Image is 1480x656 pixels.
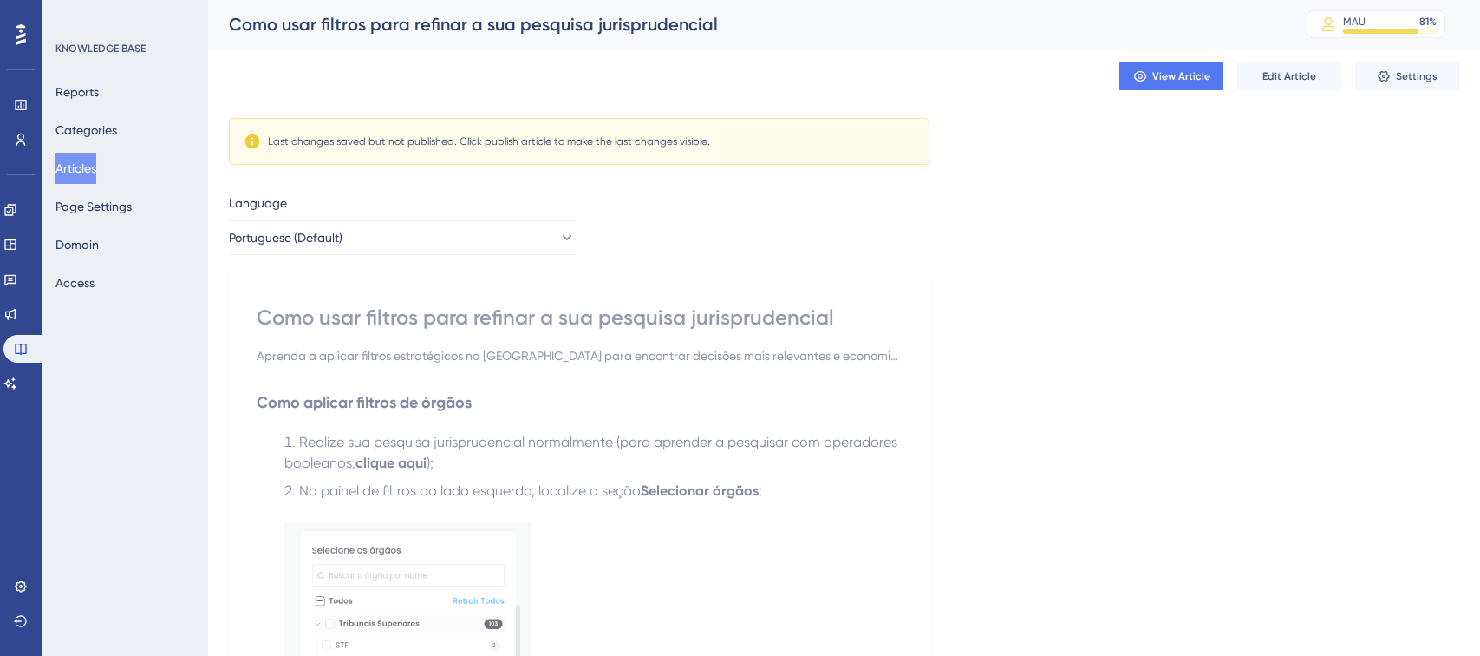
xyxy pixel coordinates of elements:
[55,42,146,56] div: KNOWLEDGE BASE
[1343,15,1366,29] div: MAU
[268,134,710,148] div: Last changes saved but not published. Click publish article to make the last changes visible.
[1419,15,1437,29] div: 81 %
[55,115,117,146] button: Categories
[229,220,576,255] button: Portuguese (Default)
[299,482,641,499] span: No painel de filtros do lado esquerdo, localize a seção
[641,482,759,499] strong: Selecionar órgãos
[257,393,472,412] strong: Como aplicar filtros de órgãos
[55,191,132,222] button: Page Settings
[55,153,96,184] button: Articles
[1396,69,1438,83] span: Settings
[1355,62,1459,90] button: Settings
[55,267,95,298] button: Access
[55,229,99,260] button: Domain
[1262,69,1316,83] span: Edit Article
[355,455,427,471] strong: clique aqui
[1152,69,1210,83] span: View Article
[1237,62,1341,90] button: Edit Article
[257,345,902,366] div: Aprenda a aplicar filtros estratégicos na [GEOGRAPHIC_DATA] para encontrar decisões mais relevant...
[257,304,902,331] div: Como usar filtros para refinar a sua pesquisa jurisprudencial
[229,227,342,248] span: Portuguese (Default)
[1119,62,1223,90] button: View Article
[759,482,762,499] span: ;
[427,455,434,471] span: );
[229,12,1263,36] div: Como usar filtros para refinar a sua pesquisa jurisprudencial
[229,193,287,213] span: Language
[55,76,99,108] button: Reports
[284,434,901,471] span: Realize sua pesquisa jurisprudencial normalmente (para aprender a pesquisar com operadores boolea...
